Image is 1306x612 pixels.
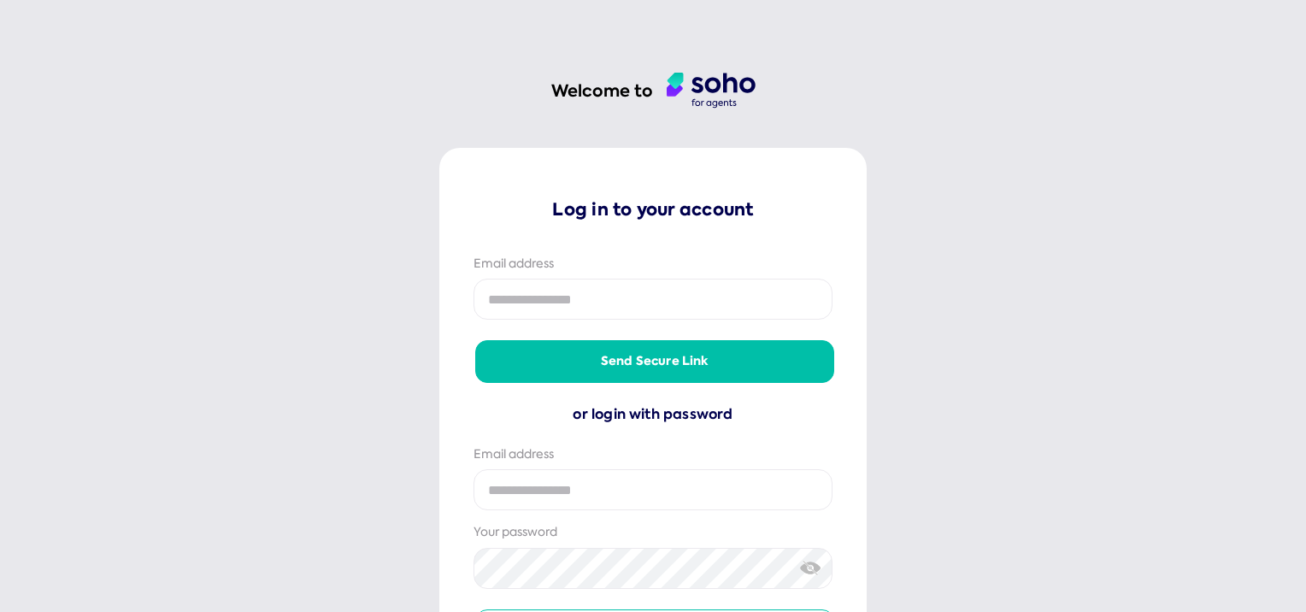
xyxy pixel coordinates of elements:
[474,446,832,463] div: Email address
[474,524,832,541] div: Your password
[475,340,834,383] button: Send secure link
[667,73,756,109] img: agent logo
[800,559,821,577] img: eye-crossed.svg
[474,256,832,273] div: Email address
[474,197,832,221] p: Log in to your account
[551,79,653,103] h1: Welcome to
[474,403,832,426] div: or login with password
